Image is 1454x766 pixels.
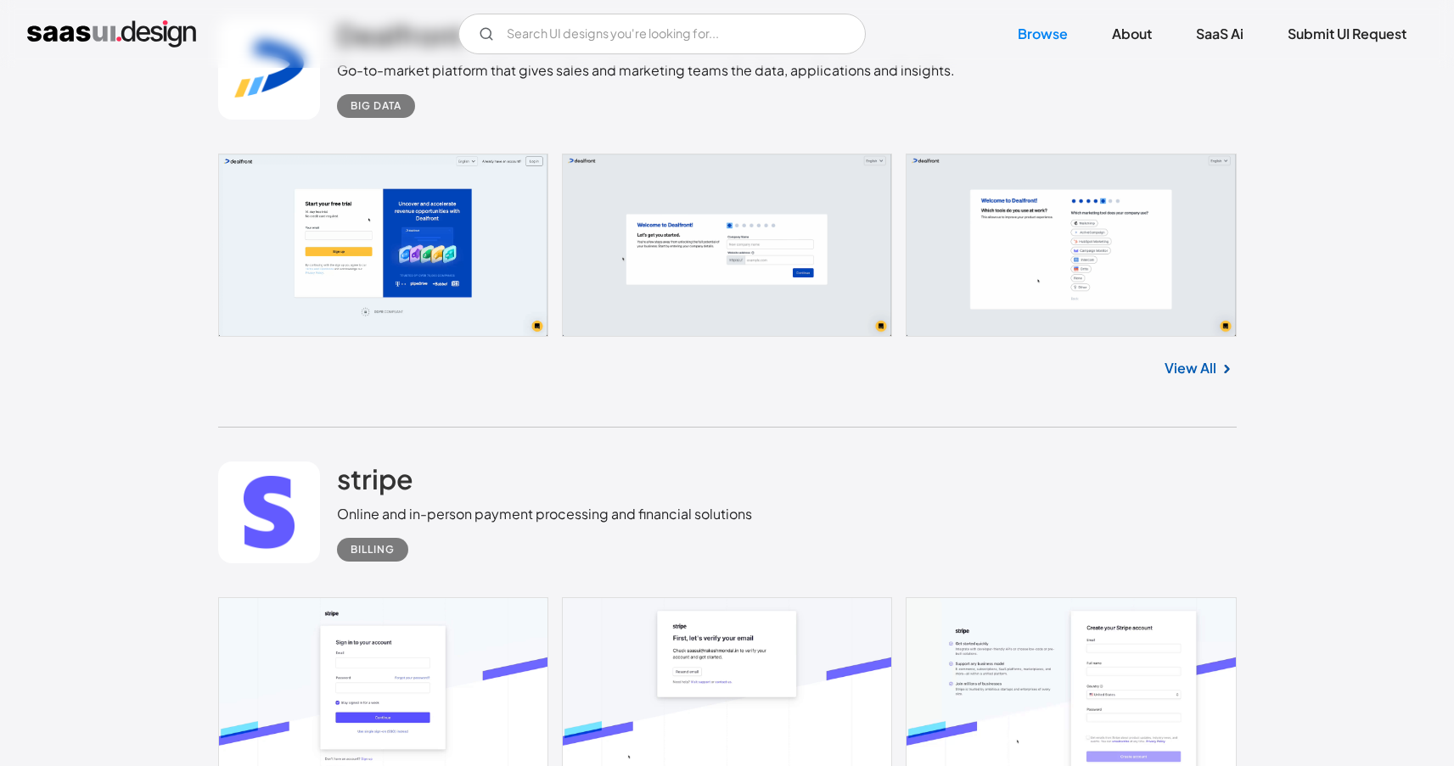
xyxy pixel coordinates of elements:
a: About [1092,15,1172,53]
a: stripe [337,461,413,504]
form: Email Form [458,14,866,54]
a: Browse [997,15,1088,53]
a: home [27,20,196,48]
a: View All [1165,358,1216,378]
div: Big Data [351,96,401,116]
input: Search UI designs you're looking for... [458,14,866,54]
a: Submit UI Request [1267,15,1427,53]
h2: stripe [337,461,413,495]
div: Billing [351,540,395,560]
div: Online and in-person payment processing and financial solutions [337,504,752,524]
a: SaaS Ai [1176,15,1264,53]
div: Go-to-market platform that gives sales and marketing teams the data, applications and insights. [337,60,955,81]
